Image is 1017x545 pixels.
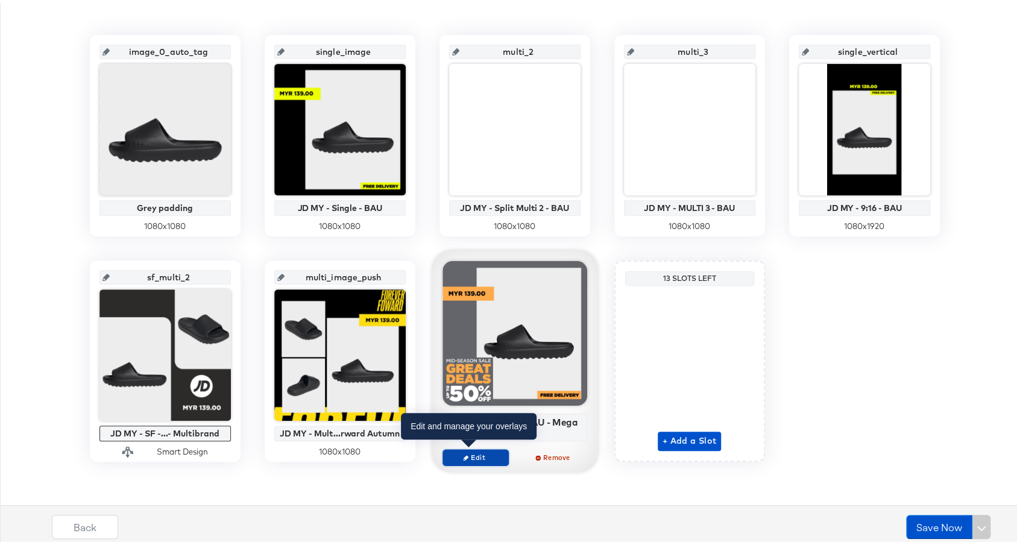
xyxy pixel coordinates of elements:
div: JD MY - MULTI 3 - BAU [627,200,752,210]
span: Edit [447,450,503,459]
div: Smart Design [157,443,208,455]
div: 1080 x 1080 [449,218,581,229]
div: JD MY - Single - BAU [277,200,403,210]
div: 1080 x 1080 [274,443,406,455]
div: JD MY - SF -...- Multibrand [102,426,228,435]
div: 1080 x 1920 [799,218,930,229]
div: JD MY - 9:16 - BAU [802,200,927,210]
button: Save Now [906,512,972,536]
div: 13 Slots Left [628,271,751,280]
button: Remove [520,446,587,463]
span: Remove [526,450,581,459]
div: Grey padding [102,200,228,210]
button: + Add a Slot [658,429,722,448]
button: Edit [442,446,509,463]
div: JD MY - Single - BAU - Mega Offers [446,414,584,435]
div: JD MY - Split Multi 2 - BAU [452,200,578,210]
div: 1080 x 1080 [624,218,755,229]
span: + Add a Slot [663,430,717,446]
button: Back [52,512,118,536]
div: 1080 x 1080 [99,218,231,229]
div: JD MY - Mult...rward Autumn [277,426,403,435]
div: 1080 x 1080 [274,218,406,229]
